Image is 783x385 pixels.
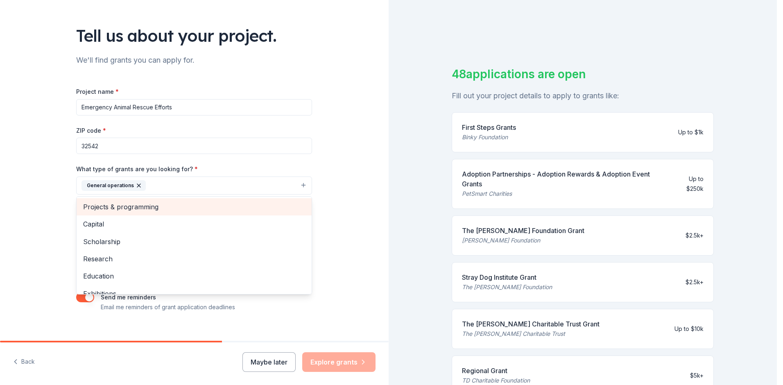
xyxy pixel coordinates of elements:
span: Scholarship [83,236,305,247]
div: General operations [76,196,312,294]
span: Exhibitions [83,288,305,299]
span: Education [83,271,305,281]
span: Capital [83,219,305,229]
span: Projects & programming [83,202,305,212]
button: General operations [76,177,312,195]
span: Research [83,254,305,264]
div: General operations [81,180,146,191]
